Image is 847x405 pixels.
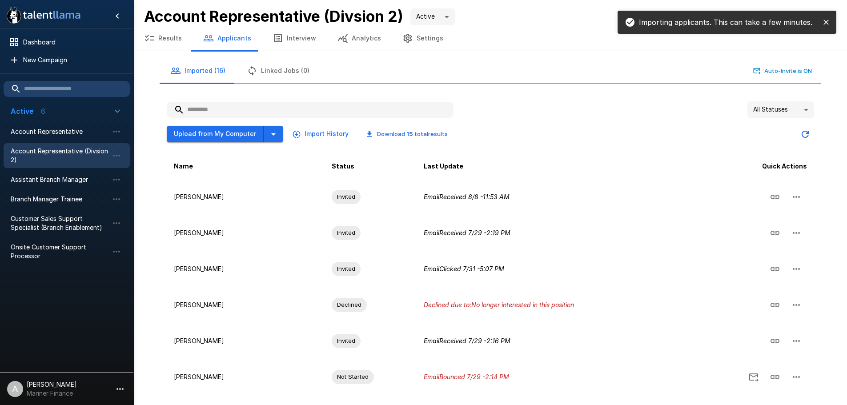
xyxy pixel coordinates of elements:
[796,125,814,143] button: Updated Today - 12:52 PM
[417,154,686,179] th: Last Update
[424,229,510,237] i: Email Received 7/29 - 2:19 PM
[686,154,814,179] th: Quick Actions
[747,101,814,118] div: All Statuses
[764,228,786,236] span: Copy Interview Link
[174,301,317,309] p: [PERSON_NAME]
[751,64,814,78] button: Auto-Invite is ON
[174,337,317,345] p: [PERSON_NAME]
[764,336,786,344] span: Copy Interview Link
[327,26,392,51] button: Analytics
[332,373,374,381] span: Not Started
[359,127,455,141] button: Download 15 totalresults
[332,229,361,237] span: Invited
[819,16,833,29] button: close
[424,193,510,200] i: Email Received 8/8 - 11:53 AM
[410,8,455,25] div: Active
[174,373,317,381] p: [PERSON_NAME]
[174,265,317,273] p: [PERSON_NAME]
[332,301,367,309] span: Declined
[262,26,327,51] button: Interview
[424,301,574,309] i: Declined due to: No longer interested in this position
[424,373,509,381] i: Email Bounced 7/29 - 2:14 PM
[325,154,417,179] th: Status
[174,229,317,237] p: [PERSON_NAME]
[144,7,403,25] b: Account Representative (Divsion 2)
[160,58,236,83] button: Imported (16)
[764,264,786,272] span: Copy Interview Link
[764,372,786,380] span: Copy Interview Link
[764,192,786,200] span: Copy Interview Link
[133,26,193,51] button: Results
[392,26,454,51] button: Settings
[193,26,262,51] button: Applicants
[639,17,812,28] p: Importing applicants. This can take a few minutes.
[174,192,317,201] p: [PERSON_NAME]
[424,265,504,273] i: Email Clicked 7/31 - 5:07 PM
[167,126,264,142] button: Upload from My Computer
[167,154,325,179] th: Name
[424,337,510,345] i: Email Received 7/29 - 2:16 PM
[332,337,361,345] span: Invited
[290,126,352,142] button: Import History
[236,58,320,83] button: Linked Jobs (0)
[332,265,361,273] span: Invited
[406,130,413,137] b: 15
[743,372,764,380] span: Send Invitation
[764,300,786,308] span: Copy Interview Link
[332,192,361,201] span: Invited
